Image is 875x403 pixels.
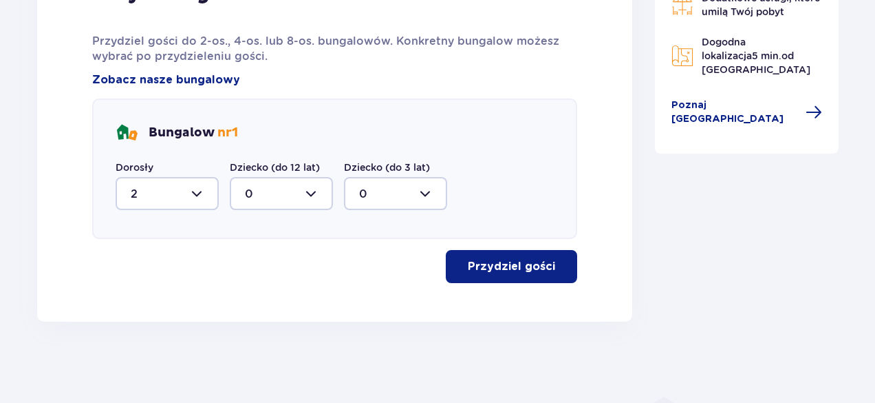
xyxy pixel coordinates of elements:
button: Przydziel gości [446,250,577,283]
p: Bungalow [149,125,238,141]
span: Dogodna lokalizacja od [GEOGRAPHIC_DATA] [702,37,810,75]
p: Przydziel gości do 2-os., 4-os. lub 8-os. bungalowów. Konkretny bungalow możesz wybrać po przydzi... [92,34,577,64]
label: Dorosły [116,161,153,174]
img: bungalows Icon [116,122,138,144]
span: 5 min. [752,50,781,61]
span: nr 1 [217,125,238,141]
p: Przydziel gości [468,259,555,274]
a: Poznaj [GEOGRAPHIC_DATA] [671,99,823,126]
span: Poznaj [GEOGRAPHIC_DATA] [671,99,798,126]
label: Dziecko (do 3 lat) [344,161,430,174]
img: Map Icon [671,45,693,67]
a: Zobacz nasze bungalowy [92,72,240,87]
label: Dziecko (do 12 lat) [230,161,320,174]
